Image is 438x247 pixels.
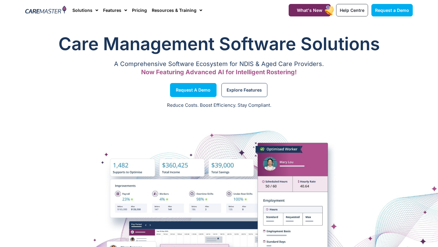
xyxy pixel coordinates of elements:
[297,8,322,13] span: What's New
[25,6,66,15] img: CareMaster Logo
[340,8,364,13] span: Help Centre
[4,102,434,109] p: Reduce Costs. Boost Efficiency. Stay Compliant.
[25,62,413,66] p: A Comprehensive Software Ecosystem for NDIS & Aged Care Providers.
[170,83,217,97] a: Request a Demo
[375,8,409,13] span: Request a Demo
[336,4,368,16] a: Help Centre
[25,32,413,56] h1: Care Management Software Solutions
[289,4,331,16] a: What's New
[227,89,262,92] span: Explore Features
[141,68,297,76] span: Now Featuring Advanced AI for Intelligent Rostering!
[221,83,267,97] a: Explore Features
[176,89,210,92] span: Request a Demo
[371,4,413,16] a: Request a Demo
